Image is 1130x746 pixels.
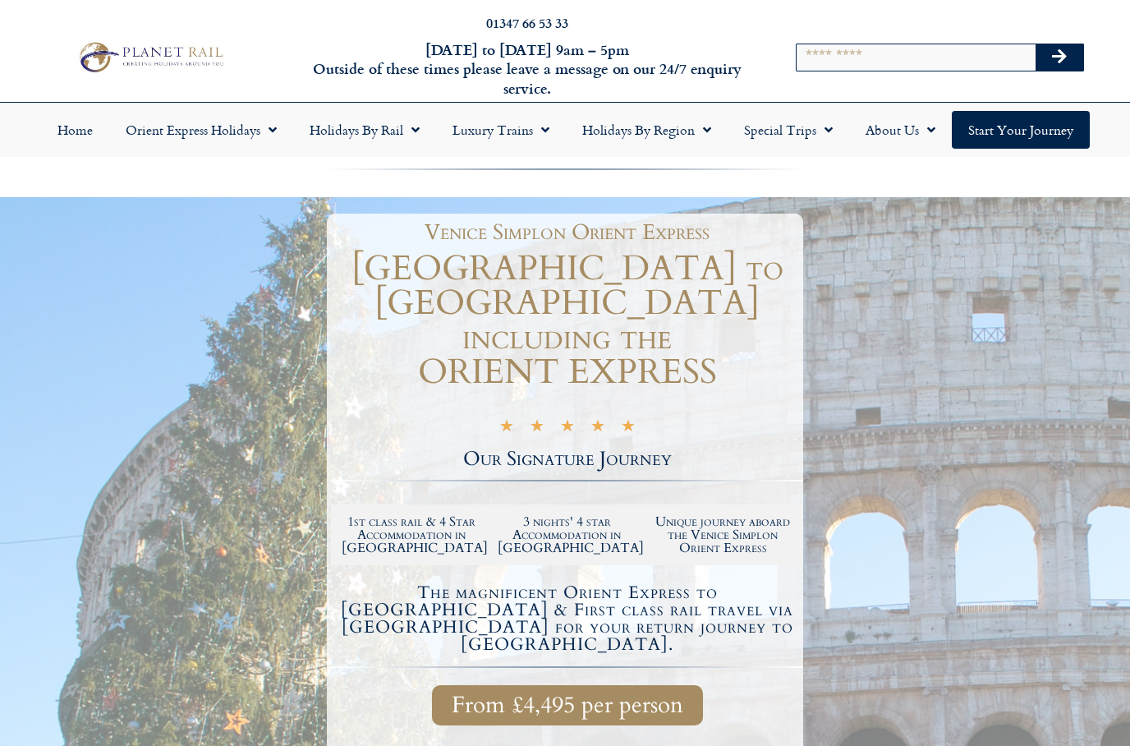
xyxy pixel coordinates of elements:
a: Orient Express Holidays [109,111,293,149]
i: ★ [590,419,605,438]
span: From £4,495 per person [452,695,683,716]
div: 5/5 [499,417,636,438]
h2: Unique journey aboard the Venice Simplon Orient Express [653,515,792,555]
a: Start your Journey [952,111,1090,149]
a: Home [41,111,109,149]
h2: 3 nights' 4 star Accommodation in [GEOGRAPHIC_DATA] [498,515,637,555]
a: Luxury Trains [436,111,566,149]
i: ★ [560,419,575,438]
h4: The magnificent Orient Express to [GEOGRAPHIC_DATA] & First class rail travel via [GEOGRAPHIC_DAT... [333,584,801,653]
i: ★ [530,419,544,438]
a: About Us [849,111,952,149]
a: 01347 66 53 33 [486,13,568,32]
h1: [GEOGRAPHIC_DATA] to [GEOGRAPHIC_DATA] including the ORIENT EXPRESS [331,251,803,389]
nav: Menu [8,111,1122,149]
a: Holidays by Rail [293,111,436,149]
button: Search [1036,44,1083,71]
a: Holidays by Region [566,111,728,149]
i: ★ [499,419,514,438]
a: Special Trips [728,111,849,149]
h1: Venice Simplon Orient Express [339,222,795,243]
img: Planet Rail Train Holidays Logo [73,39,227,76]
h2: 1st class rail & 4 Star Accommodation in [GEOGRAPHIC_DATA] [342,515,481,555]
h6: [DATE] to [DATE] 9am – 5pm Outside of these times please leave a message on our 24/7 enquiry serv... [305,40,749,98]
i: ★ [621,419,636,438]
a: From £4,495 per person [432,685,703,725]
h2: Our Signature Journey [331,449,803,469]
